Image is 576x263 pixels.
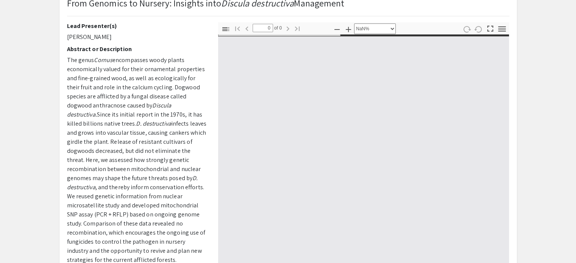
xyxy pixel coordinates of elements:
button: Switch to Presentation Mode [484,22,496,33]
em: Cornus [94,56,112,64]
h2: Lead Presenter(s) [67,22,207,30]
span: The genus [67,56,94,64]
h2: Abstract or Description [67,45,207,53]
button: Toggle Sidebar [219,23,232,34]
span: infects leaves and grows into vascular tissue, causing cankers which girdle the plant. Release of... [67,120,207,182]
select: Zoom [354,23,396,34]
button: Zoom In [342,23,355,34]
button: Tools [495,23,508,34]
button: Go to First Page [231,23,244,34]
span: Since its initial report in the 1970s, it has killed billions native trees. [67,110,203,128]
button: Go to Last Page [291,23,304,34]
button: Rotate Counterclockwise [472,23,485,34]
input: Page [253,24,273,32]
button: Zoom Out [331,23,343,34]
span: of 0 [273,24,282,32]
button: Previous Page [240,23,253,34]
p: [PERSON_NAME] [67,33,207,42]
iframe: Chat [6,229,32,257]
em: D. destructiva [136,120,171,128]
span: encompasses woody plants economically valued for their ornamental properties and fine-grained woo... [67,56,205,109]
button: Next Page [281,23,294,34]
button: Rotate Clockwise [460,23,473,34]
